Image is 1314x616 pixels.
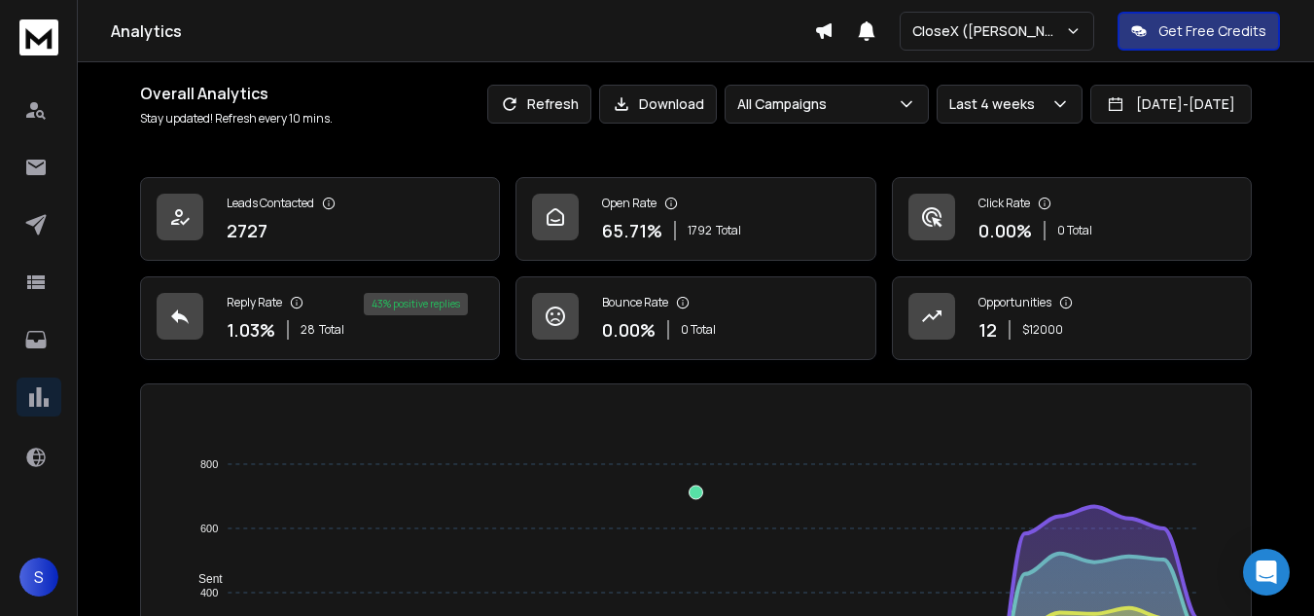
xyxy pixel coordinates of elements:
a: Reply Rate1.03%28Total43% positive replies [140,276,500,360]
p: Last 4 weeks [949,94,1043,114]
p: 0 Total [681,322,716,338]
p: Refresh [527,94,579,114]
tspan: 400 [200,587,218,598]
p: CloseX ([PERSON_NAME]) [912,21,1065,41]
button: S [19,558,58,597]
p: Opportunities [978,295,1051,310]
span: Sent [184,572,223,586]
a: Click Rate0.00%0 Total [892,177,1252,261]
button: Get Free Credits [1118,12,1280,51]
h1: Overall Analytics [140,82,333,105]
p: 0.00 % [602,316,656,344]
p: $ 12000 [1022,322,1063,338]
a: Bounce Rate0.00%0 Total [515,276,875,360]
a: Open Rate65.71%1792Total [515,177,875,261]
img: logo [19,19,58,55]
p: Stay updated! Refresh every 10 mins. [140,111,333,127]
p: 0 Total [1057,223,1092,238]
h1: Analytics [111,19,814,43]
p: All Campaigns [737,94,835,114]
p: Get Free Credits [1158,21,1266,41]
p: Open Rate [602,196,657,211]
p: 65.71 % [602,217,662,244]
span: 28 [301,322,315,338]
p: Reply Rate [227,295,282,310]
p: 2727 [227,217,267,244]
div: 43 % positive replies [364,293,468,315]
p: 1.03 % [227,316,275,344]
span: Total [716,223,741,238]
p: 0.00 % [978,217,1032,244]
p: Leads Contacted [227,196,314,211]
p: Download [639,94,704,114]
a: Opportunities12$12000 [892,276,1252,360]
div: Open Intercom Messenger [1243,549,1290,596]
button: [DATE]-[DATE] [1090,85,1252,124]
tspan: 600 [200,523,218,534]
p: Bounce Rate [602,295,668,310]
p: Click Rate [978,196,1030,211]
span: Total [319,322,344,338]
button: Refresh [487,85,591,124]
p: 12 [978,316,997,344]
span: 1792 [688,223,712,238]
a: Leads Contacted2727 [140,177,500,261]
button: Download [599,85,717,124]
tspan: 800 [200,458,218,470]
